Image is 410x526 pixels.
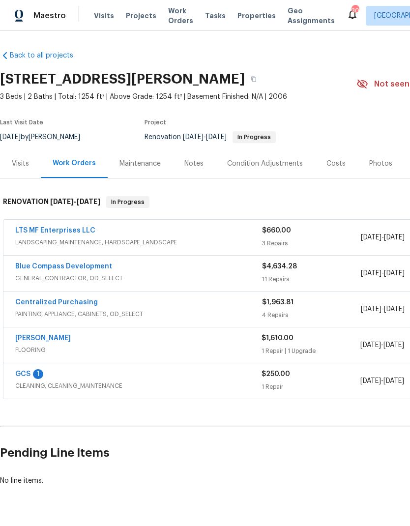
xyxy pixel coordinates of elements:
div: 30 [351,6,358,16]
span: - [50,198,100,205]
a: GCS [15,371,30,378]
span: [DATE] [361,306,381,313]
span: $1,963.81 [262,299,293,306]
span: - [360,340,404,350]
h6: RENOVATION [3,196,100,208]
span: FLOORING [15,345,262,355]
span: [DATE] [384,270,405,277]
span: Renovation [145,134,276,141]
div: Notes [184,159,204,169]
span: In Progress [107,197,148,207]
span: LANDSCAPING_MAINTENANCE, HARDSCAPE_LANDSCAPE [15,237,262,247]
a: Blue Compass Development [15,263,112,270]
span: [DATE] [50,198,74,205]
div: 1 [33,369,43,379]
span: Tasks [205,12,226,19]
span: Geo Assignments [288,6,335,26]
span: - [361,304,405,314]
span: [DATE] [384,306,405,313]
div: 11 Repairs [262,274,361,284]
span: $250.00 [262,371,290,378]
span: - [361,233,405,242]
div: 4 Repairs [262,310,361,320]
a: LTS MF Enterprises LLC [15,227,95,234]
span: [DATE] [383,342,404,349]
span: Project [145,119,166,125]
span: Projects [126,11,156,21]
span: GENERAL_CONTRACTOR, OD_SELECT [15,273,262,283]
span: - [361,268,405,278]
span: Maestro [33,11,66,21]
div: 1 Repair | 1 Upgrade [262,346,360,356]
span: [DATE] [361,234,381,241]
div: Maintenance [119,159,161,169]
span: - [183,134,227,141]
span: [DATE] [183,134,204,141]
span: [DATE] [383,378,404,384]
a: [PERSON_NAME] [15,335,71,342]
button: Copy Address [245,70,263,88]
div: Costs [326,159,346,169]
div: 1 Repair [262,382,360,392]
span: [DATE] [360,342,381,349]
div: Photos [369,159,392,169]
span: Work Orders [168,6,193,26]
span: [DATE] [206,134,227,141]
span: Visits [94,11,114,21]
div: Condition Adjustments [227,159,303,169]
span: In Progress [234,134,275,140]
a: Centralized Purchasing [15,299,98,306]
span: PAINTING, APPLIANCE, CABINETS, OD_SELECT [15,309,262,319]
span: Properties [237,11,276,21]
div: Work Orders [53,158,96,168]
span: $4,634.28 [262,263,297,270]
div: Visits [12,159,29,169]
span: $660.00 [262,227,291,234]
div: 3 Repairs [262,238,361,248]
span: [DATE] [384,234,405,241]
span: $1,610.00 [262,335,293,342]
span: - [360,376,404,386]
span: CLEANING, CLEANING_MAINTENANCE [15,381,262,391]
span: [DATE] [360,378,381,384]
span: [DATE] [77,198,100,205]
span: [DATE] [361,270,381,277]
